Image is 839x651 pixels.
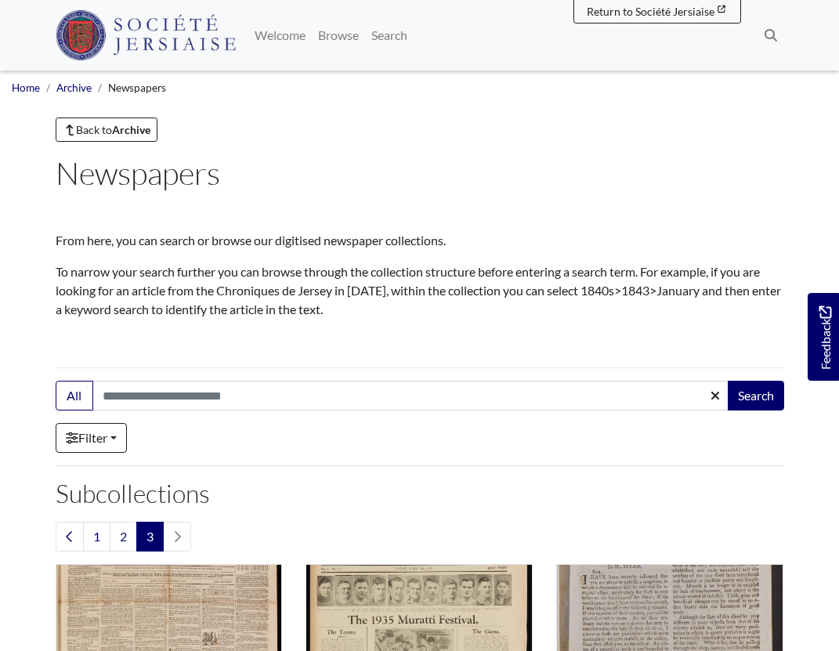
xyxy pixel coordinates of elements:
span: Feedback [815,306,834,369]
span: Newspapers [108,81,166,94]
img: Société Jersiaise [56,10,237,60]
a: Goto page 2 [110,522,137,552]
strong: Archive [112,123,150,136]
button: Search [728,381,784,410]
span: Goto page 3 [136,522,164,552]
a: Would you like to provide feedback? [808,293,839,381]
a: Welcome [248,20,312,51]
a: Goto page 1 [83,522,110,552]
a: Archive [56,81,92,94]
a: Société Jersiaise logo [56,6,237,64]
input: Search this collection... [92,381,729,410]
p: To narrow your search further you can browse through the collection structure before entering a s... [56,262,784,319]
span: Return to Société Jersiaise [587,5,714,18]
button: All [56,381,93,410]
nav: pagination [56,522,784,552]
h1: Newspapers [56,154,784,192]
a: Filter [56,423,127,453]
a: Previous page [56,522,84,552]
h2: Subcollections [56,479,784,508]
a: Back toArchive [56,118,158,142]
a: Search [365,20,414,51]
a: Browse [312,20,365,51]
p: From here, you can search or browse our digitised newspaper collections. [56,231,784,250]
a: Home [12,81,40,94]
